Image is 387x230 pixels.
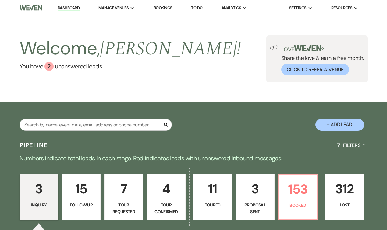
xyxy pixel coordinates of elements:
div: 2 [44,62,54,71]
h3: Pipeline [20,141,48,149]
button: Click to Refer a Venue [281,64,349,75]
a: Bookings [154,5,172,10]
p: Toured [197,202,228,208]
a: Dashboard [58,5,80,11]
p: 312 [329,179,360,199]
span: [PERSON_NAME] ! [100,35,241,63]
a: 153Booked [278,174,318,220]
a: 11Toured [193,174,232,220]
img: loud-speaker-illustration.svg [270,45,278,50]
p: Inquiry [23,202,54,208]
p: 15 [66,179,97,199]
span: Analytics [222,5,241,11]
img: Weven Logo [20,2,42,14]
a: You have 2 unanswered leads. [20,62,241,71]
a: 7Tour Requested [104,174,143,220]
p: Tour Requested [108,202,139,215]
input: Search by name, event date, email address or phone number [20,119,172,131]
a: 3Inquiry [20,174,58,220]
span: Settings [289,5,307,11]
a: 3Proposal Sent [236,174,274,220]
p: 4 [151,179,182,199]
p: 153 [282,179,313,199]
div: Share the love & earn a free month. [278,45,364,75]
p: Tour Confirmed [151,202,182,215]
p: Lost [329,202,360,208]
p: Love ? [281,45,364,52]
p: 7 [108,179,139,199]
p: Booked [282,202,313,209]
span: Resources [331,5,352,11]
p: Proposal Sent [240,202,270,215]
a: 312Lost [325,174,364,220]
img: weven-logo-green.svg [294,45,321,51]
p: 3 [240,179,270,199]
span: Manage Venues [98,5,129,11]
button: + Add Lead [315,119,364,131]
h2: Welcome, [20,35,241,62]
p: Follow Up [66,202,97,208]
p: 11 [197,179,228,199]
p: 3 [23,179,54,199]
button: Filters [334,137,367,153]
a: To Do [191,5,202,10]
a: 4Tour Confirmed [147,174,186,220]
a: 15Follow Up [62,174,101,220]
